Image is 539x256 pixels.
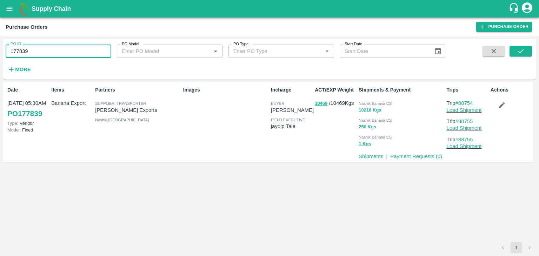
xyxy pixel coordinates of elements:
p: Incharge [271,86,312,94]
p: [DATE] 05:30AM [7,99,48,107]
strong: More [15,67,31,72]
button: 10469 [315,100,327,108]
p: / 10469 Kgs [315,99,356,107]
span: Nashik , [GEOGRAPHIC_DATA] [95,118,149,122]
p: Fixed [7,127,48,133]
b: Supply Chain [32,5,71,12]
p: Shipments & Payment [359,86,444,94]
a: Load Shipment [447,125,482,131]
p: Trip [447,136,488,143]
p: Trip [447,117,488,125]
button: open drawer [1,1,18,17]
button: 1 Kgs [359,140,371,148]
a: Load Shipment [447,107,482,113]
nav: pagination navigation [496,242,536,253]
div: customer-support [508,2,521,15]
button: page 1 [511,242,522,253]
span: Type: [7,121,18,126]
p: Trips [447,86,488,94]
label: PO ID [11,41,21,47]
input: Start Date [340,45,428,58]
p: Vendor [7,120,48,127]
a: Supply Chain [32,4,508,14]
a: Shipments [359,154,383,159]
div: Purchase Orders [6,22,48,32]
p: Actions [491,86,532,94]
label: PO Type [233,41,248,47]
button: 250 Kgs [359,123,376,131]
input: Enter PO ID [6,45,111,58]
button: Choose date [431,45,445,58]
label: PO Model [122,41,139,47]
button: 10218 Kgs [359,106,381,114]
span: buyer [271,101,284,106]
a: Load Shipment [447,143,482,149]
button: Open [211,47,220,56]
p: [PERSON_NAME] [271,106,314,114]
a: #88754 [455,100,473,106]
p: Date [7,86,48,94]
p: Trip [447,99,488,107]
p: Items [51,86,92,94]
div: account of current user [521,1,533,16]
p: Banana Export [51,99,92,107]
p: ACT/EXP Weight [315,86,356,94]
a: Payment Requests (0) [390,154,442,159]
div: | [383,150,387,160]
p: [PERSON_NAME] Exports [95,106,180,114]
a: Purchase Order [476,22,532,32]
button: More [6,63,33,75]
span: Supplier, Transporter [95,101,146,106]
label: Start Date [345,41,362,47]
a: #88755 [455,137,473,142]
p: jaydip Tale [271,122,312,130]
input: Enter PO Type [231,47,311,56]
img: logo [18,2,32,16]
span: Model: [7,127,21,133]
input: Enter PO Model [119,47,200,56]
p: Images [183,86,268,94]
span: Nashik Banana CS [359,118,392,122]
button: Open [322,47,332,56]
span: Nashik Banana CS [359,101,392,106]
a: PO177839 [7,107,42,120]
span: field executive [271,118,305,122]
p: Partners [95,86,180,94]
span: Nashik Banana CS [359,135,392,139]
a: #88755 [455,119,473,124]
